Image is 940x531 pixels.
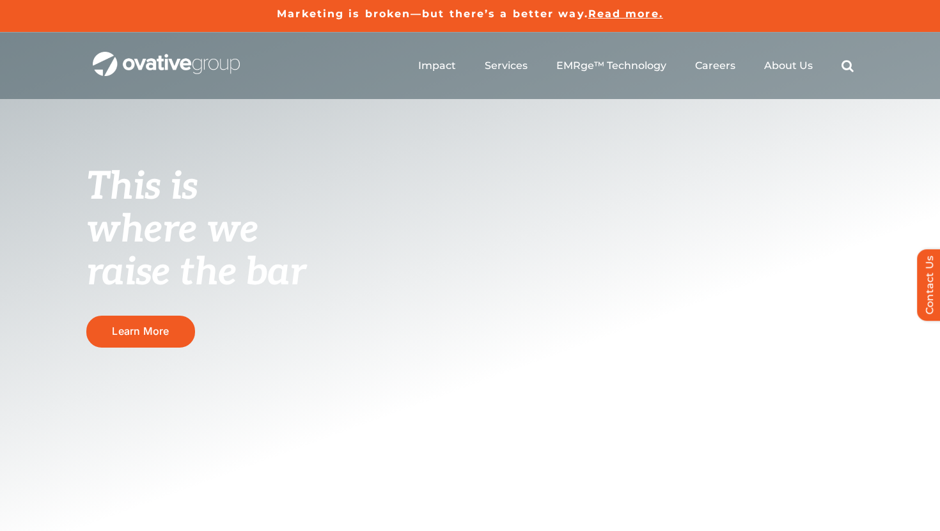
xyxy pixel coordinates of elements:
nav: Menu [418,45,854,86]
a: Impact [418,59,456,72]
span: Learn More [112,325,169,337]
a: EMRge™ Technology [556,59,666,72]
a: OG_Full_horizontal_WHT [93,50,240,63]
a: Search [842,59,854,72]
span: where we raise the bar [86,207,306,296]
a: Read more. [588,8,663,20]
a: Learn More [86,316,195,347]
span: This is [86,164,198,210]
a: Marketing is broken—but there’s a better way. [277,8,588,20]
a: Services [485,59,528,72]
a: Careers [695,59,735,72]
a: About Us [764,59,813,72]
